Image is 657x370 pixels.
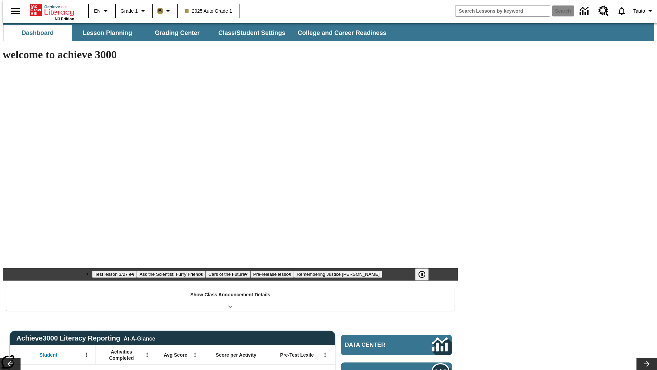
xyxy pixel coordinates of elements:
[91,5,113,17] button: Language: EN, Select a language
[143,25,211,41] button: Grading Center
[55,17,74,21] span: NJ Edition
[613,2,631,20] a: Notifications
[633,8,645,15] span: Tauto
[94,8,101,15] span: EN
[99,349,144,361] span: Activities Completed
[3,48,458,61] h1: welcome to achieve 3000
[16,334,155,342] span: Achieve3000 Literacy Reporting
[576,2,594,21] a: Data Center
[415,268,436,281] div: Pause
[594,2,613,20] a: Resource Center, Will open in new tab
[213,25,291,41] button: Class/Student Settings
[118,5,150,17] button: Grade: Grade 1, Select a grade
[92,271,137,278] button: Slide 1 Test lesson 3/27 en
[190,350,200,360] button: Open Menu
[341,335,452,355] a: Data Center
[39,352,57,358] span: Student
[320,350,330,360] button: Open Menu
[3,25,392,41] div: SubNavbar
[206,271,250,278] button: Slide 3 Cars of the Future?
[216,352,257,358] span: Score per Activity
[120,8,138,15] span: Grade 1
[636,358,657,370] button: Lesson carousel, Next
[164,352,187,358] span: Avg Score
[81,350,92,360] button: Open Menu
[294,271,382,278] button: Slide 5 Remembering Justice O'Connor
[455,5,550,16] input: search field
[124,334,155,342] div: At-A-Glance
[5,1,26,21] button: Open side menu
[3,25,72,41] button: Dashboard
[6,287,454,311] div: Show Class Announcement Details
[137,271,206,278] button: Slide 2 Ask the Scientist: Furry Friends
[190,291,270,298] p: Show Class Announcement Details
[30,3,74,17] a: Home
[280,352,314,358] span: Pre-Test Lexile
[415,268,429,281] button: Pause
[292,25,392,41] button: College and Career Readiness
[73,25,142,41] button: Lesson Planning
[631,5,657,17] button: Profile/Settings
[250,271,294,278] button: Slide 4 Pre-release lesson
[185,8,232,15] span: 2025 Auto Grade 1
[3,23,654,41] div: SubNavbar
[158,7,162,15] span: B
[345,342,409,348] span: Data Center
[142,350,152,360] button: Open Menu
[155,5,175,17] button: Boost Class color is light brown. Change class color
[30,2,74,21] div: Home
